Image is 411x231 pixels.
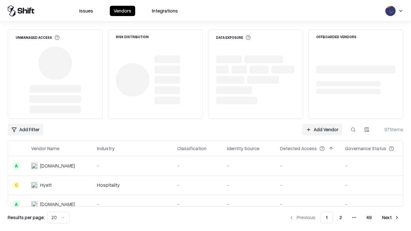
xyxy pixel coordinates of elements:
div: A [13,201,20,208]
div: Unmanaged Access [16,35,60,40]
button: 1 [320,212,333,223]
img: primesec.co.il [31,201,38,208]
div: Industry [97,145,115,152]
button: Add Filter [8,124,43,135]
button: 49 [361,212,377,223]
div: - [280,182,335,188]
div: Vendor Name [31,145,59,152]
div: 971 items [378,126,403,133]
div: - [177,201,217,208]
img: intrado.com [31,163,38,169]
div: Classification [177,145,206,152]
div: - [345,182,404,188]
div: - [345,162,404,169]
div: - [177,162,217,169]
button: 2 [334,212,347,223]
button: Issues [75,6,97,16]
div: Offboarded Vendors [316,35,356,38]
div: - [227,182,270,188]
button: Vendors [110,6,135,16]
div: - [97,201,167,208]
div: [DOMAIN_NAME] [40,201,75,208]
div: - [227,201,270,208]
div: Risk Distribution [116,35,149,38]
div: - [227,162,270,169]
div: Identity Source [227,145,259,152]
div: C [13,182,20,188]
button: Integrations [148,6,182,16]
img: Hyatt [31,182,38,188]
button: Next [378,212,403,223]
div: Data Exposure [216,35,251,40]
p: Results per page: [8,214,45,221]
div: Governance Status [345,145,386,152]
a: Add Vendor [302,124,342,135]
div: A [13,163,20,169]
div: - [177,182,217,188]
div: - [97,162,167,169]
div: Hyatt [40,182,52,188]
div: - [345,201,404,208]
div: - [280,201,335,208]
nav: pagination [285,212,403,223]
div: [DOMAIN_NAME] [40,162,75,169]
div: Hospitality [97,182,167,188]
div: Detected Access [280,145,317,152]
div: - [280,162,335,169]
